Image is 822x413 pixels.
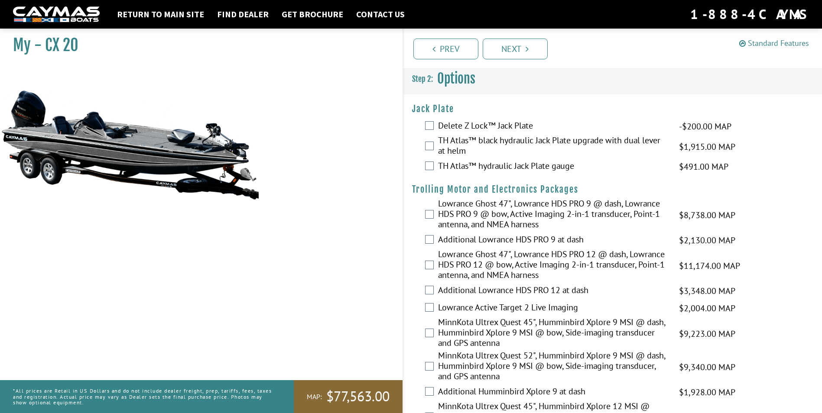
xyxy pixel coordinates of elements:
[438,285,669,297] label: Additional Lowrance HDS PRO 12 at dash
[679,209,735,222] span: $8,738.00 MAP
[679,120,731,133] span: -$200.00 MAP
[739,38,809,48] a: Standard Features
[679,386,735,399] span: $1,928.00 MAP
[483,39,548,59] a: Next
[679,302,735,315] span: $2,004.00 MAP
[679,284,735,297] span: $3,348.00 MAP
[13,35,381,55] h1: My - CX 20
[326,387,390,406] span: $77,563.00
[412,103,814,114] h4: Jack Plate
[690,5,809,24] div: 1-888-4CAYMAS
[438,302,669,315] label: Lowrance Active Target 2 Live Imaging
[13,6,100,23] img: white-logo-c9c8dbefe5ff5ceceb0f0178aa75bf4bb51f6bca0971e226c86eb53dfe498488.png
[13,384,274,410] p: *All prices are Retail in US Dollars and do not include dealer freight, prep, tariffs, fees, taxe...
[679,327,735,340] span: $9,223.00 MAP
[679,160,728,173] span: $491.00 MAP
[679,259,740,272] span: $11,174.00 MAP
[438,120,669,133] label: Delete Z Lock™ Jack Plate
[679,140,735,153] span: $1,915.00 MAP
[438,317,669,350] label: MinnKota Ultrex Quest 45", Humminbird Xplore 9 MSI @ dash, Humminbird Xplore 9 MSI @ bow, Side-im...
[307,392,322,401] span: MAP:
[352,9,409,20] a: Contact Us
[438,161,669,173] label: TH Atlas™ hydraulic Jack Plate gauge
[113,9,208,20] a: Return to main site
[438,198,669,232] label: Lowrance Ghost 47", Lowrance HDS PRO 9 @ dash, Lowrance HDS PRO 9 @ bow, Active Imaging 2-in-1 tr...
[438,350,669,384] label: MinnKota Ultrex Quest 52", Humminbird Xplore 9 MSI @ dash, Humminbird Xplore 9 MSI @ bow, Side-im...
[438,386,669,399] label: Additional Humminbird Xplore 9 at dash
[413,39,478,59] a: Prev
[213,9,273,20] a: Find Dealer
[679,361,735,374] span: $9,340.00 MAP
[277,9,348,20] a: Get Brochure
[438,249,669,282] label: Lowrance Ghost 47", Lowrance HDS PRO 12 @ dash, Lowrance HDS PRO 12 @ bow, Active Imaging 2-in-1 ...
[438,135,669,158] label: TH Atlas™ black hydraulic Jack Plate upgrade with dual lever at helm
[412,184,814,195] h4: Trolling Motor and Electronics Packages
[438,234,669,247] label: Additional Lowrance HDS PRO 9 at dash
[679,234,735,247] span: $2,130.00 MAP
[294,380,403,413] a: MAP:$77,563.00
